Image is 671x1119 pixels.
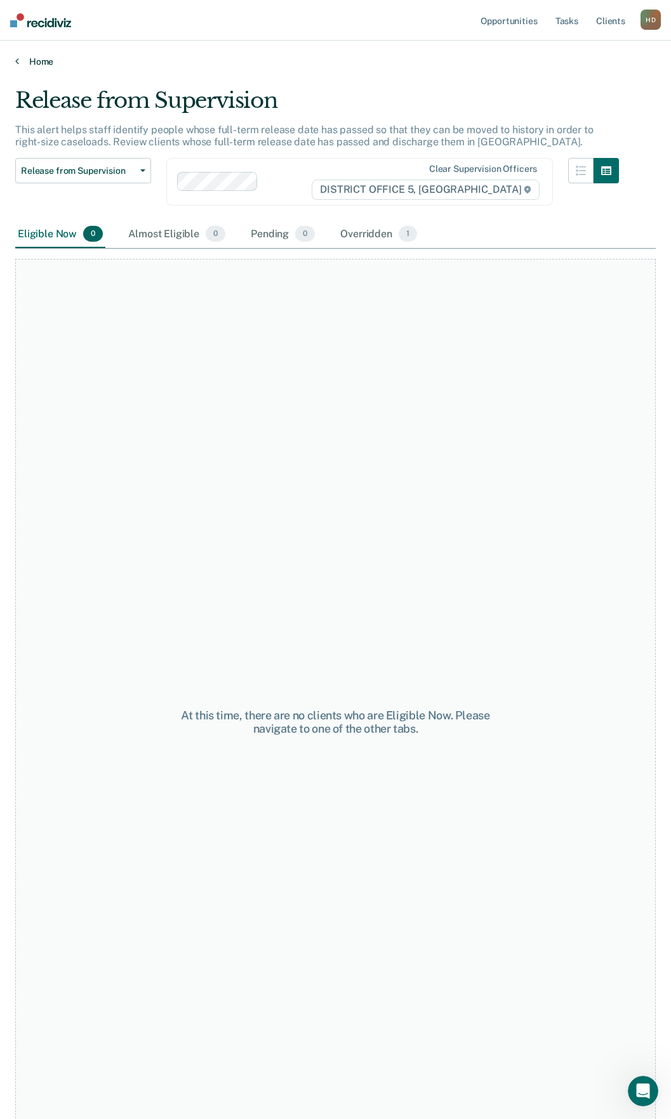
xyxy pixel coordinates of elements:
button: Release from Supervision [15,158,151,183]
div: Eligible Now0 [15,221,105,249]
div: Clear supervision officers [429,164,537,174]
button: HD [641,10,661,30]
span: 1 [399,226,417,242]
div: At this time, there are no clients who are Eligible Now. Please navigate to one of the other tabs. [176,709,496,736]
div: Almost Eligible0 [126,221,228,249]
span: 0 [83,226,103,242]
div: H D [641,10,661,30]
span: 0 [206,226,225,242]
img: Recidiviz [10,13,71,27]
iframe: Intercom live chat [628,1076,658,1106]
div: Overridden1 [338,221,420,249]
span: DISTRICT OFFICE 5, [GEOGRAPHIC_DATA] [312,180,540,200]
span: 0 [295,226,315,242]
div: Release from Supervision [15,88,619,124]
div: Pending0 [248,221,317,249]
span: Release from Supervision [21,166,135,176]
p: This alert helps staff identify people whose full-term release date has passed so that they can b... [15,124,594,148]
a: Home [15,56,656,67]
